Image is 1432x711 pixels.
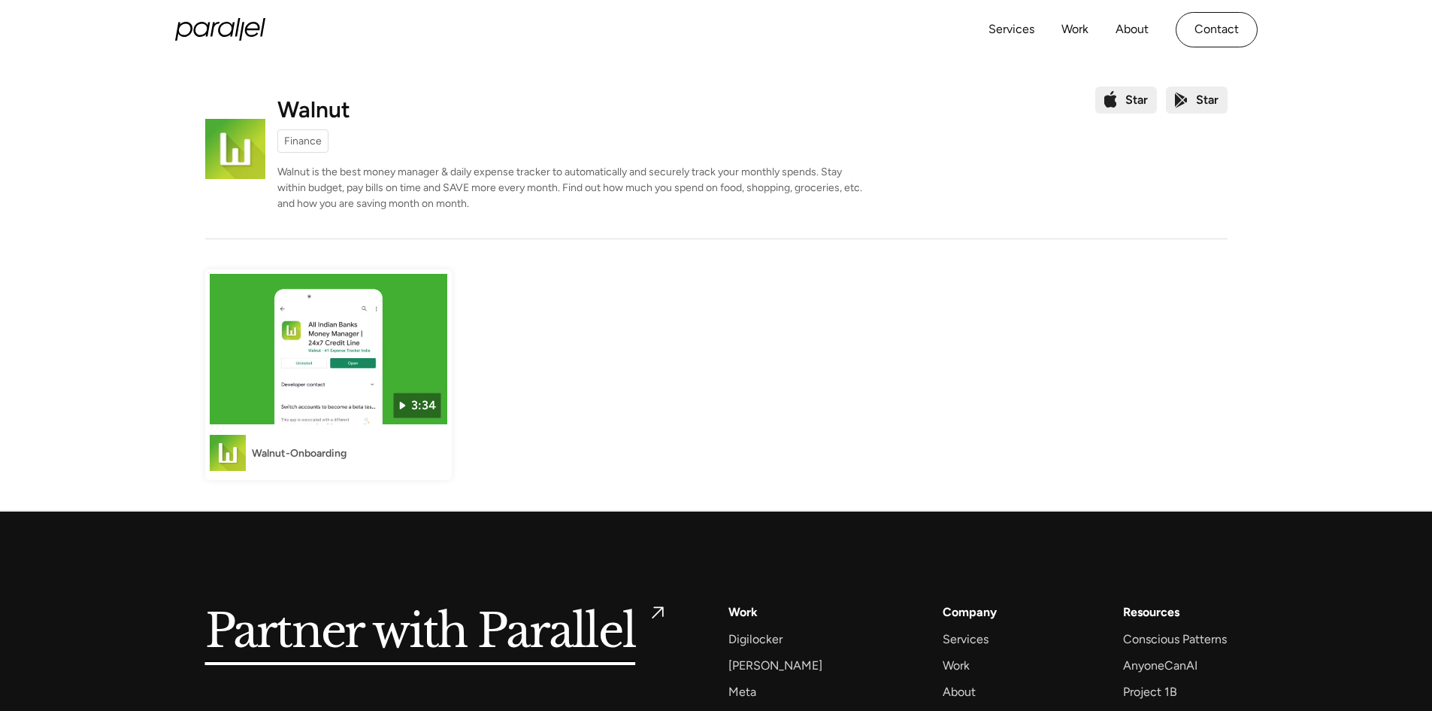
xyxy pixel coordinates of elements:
a: Services [943,629,988,649]
a: Services [988,19,1034,41]
div: Star [1125,91,1148,109]
img: Walnut-Onboarding [210,435,246,471]
a: Meta [728,682,756,702]
a: Work [943,655,970,676]
h1: Walnut [277,99,350,121]
a: Company [943,602,997,622]
div: Star [1196,91,1219,109]
div: 3:34 [411,397,436,415]
a: Walnut-Onboarding3:34Walnut-OnboardingWalnut-Onboarding [205,269,452,480]
a: Partner with Parallel [205,602,669,663]
h5: Partner with Parallel [205,602,636,663]
a: Contact [1176,12,1258,47]
a: Conscious Patterns [1123,629,1227,649]
a: Digilocker [728,629,783,649]
a: About [1116,19,1149,41]
a: Work [728,602,758,622]
a: Project 1B [1123,682,1177,702]
div: Resources [1123,602,1179,622]
a: About [943,682,976,702]
img: Walnut-Onboarding [210,274,447,424]
a: AnyoneCanAI [1123,655,1197,676]
div: Finance [284,133,322,149]
a: Work [1061,19,1088,41]
a: home [175,18,265,41]
div: Walnut-Onboarding [252,445,347,461]
p: Walnut is the best money manager & daily expense tracker to automatically and securely track your... [277,164,864,211]
a: Finance [277,129,328,153]
a: [PERSON_NAME] [728,655,822,676]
